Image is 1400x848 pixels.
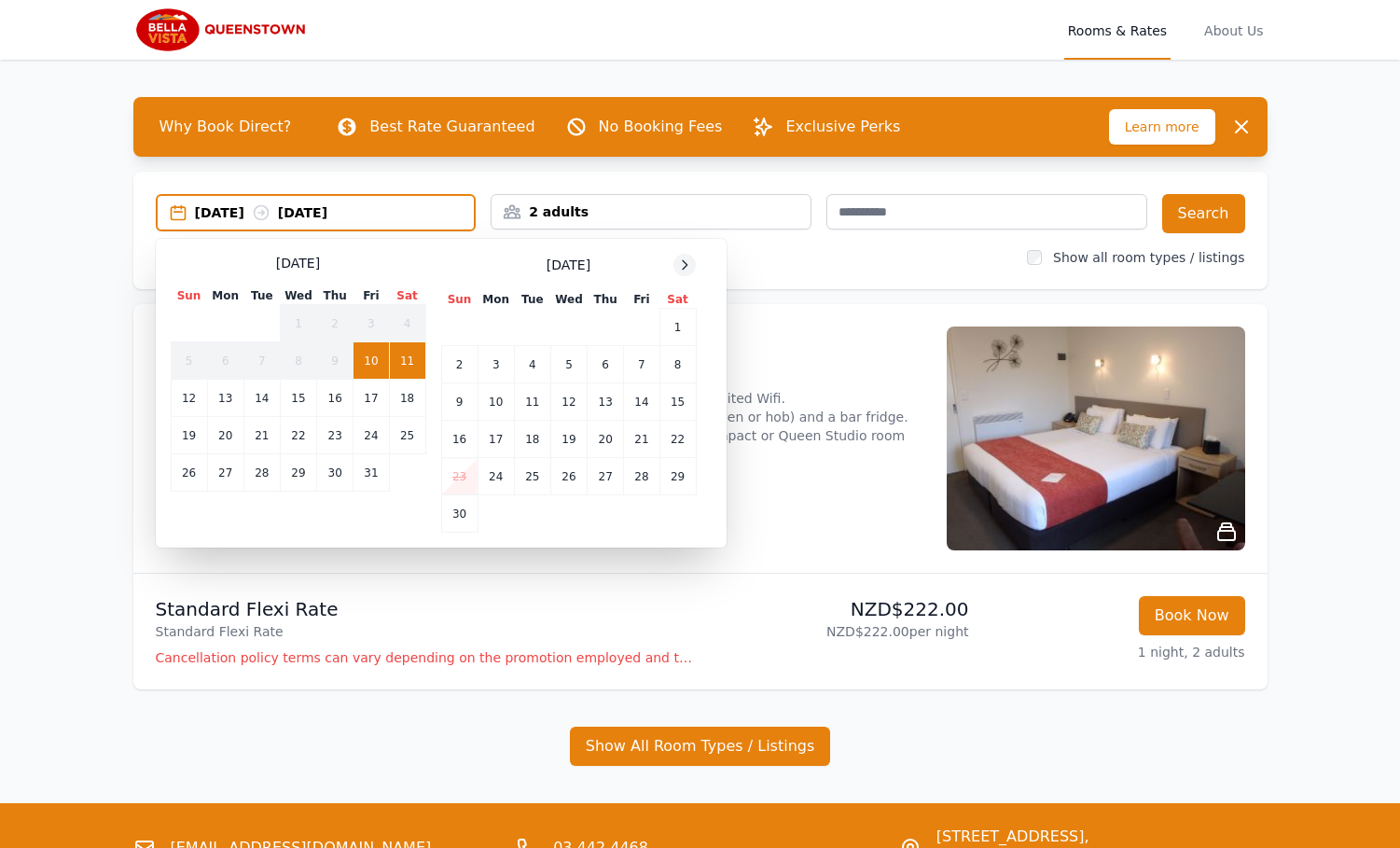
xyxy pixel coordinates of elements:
[659,346,696,383] td: 8
[441,383,478,421] td: 9
[207,287,243,305] th: Mon
[353,454,389,492] td: 31
[145,108,307,146] span: Why Book Direct?
[550,458,587,495] td: 26
[550,346,587,383] td: 5
[514,291,550,309] th: Tue
[280,380,316,417] td: 15
[133,7,313,52] img: Bella Vista Queenstown
[550,421,587,458] td: 19
[280,342,316,380] td: 8
[588,383,624,421] td: 13
[570,727,831,766] button: Show All Room Types / Listings
[243,287,280,305] th: Tue
[1162,194,1245,233] button: Search
[280,454,316,492] td: 29
[243,342,280,380] td: 7
[550,383,587,421] td: 12
[317,454,353,492] td: 30
[588,458,624,495] td: 27
[389,380,425,417] td: 18
[156,596,693,622] p: Standard Flexi Rate
[624,458,659,495] td: 28
[243,380,280,417] td: 14
[389,417,425,454] td: 25
[514,421,550,458] td: 18
[659,291,696,309] th: Sat
[708,596,969,622] p: NZD$222.00
[624,421,659,458] td: 21
[389,305,425,342] td: 4
[984,643,1245,661] p: 1 night, 2 adults
[659,309,696,346] td: 1
[708,622,969,641] p: NZD$222.00 per night
[280,305,316,342] td: 1
[785,116,900,138] p: Exclusive Perks
[514,458,550,495] td: 25
[353,417,389,454] td: 24
[624,383,659,421] td: 14
[441,495,478,533] td: 30
[478,346,514,383] td: 3
[207,454,243,492] td: 27
[317,305,353,342] td: 2
[243,417,280,454] td: 21
[1109,109,1215,145] span: Learn more
[156,648,693,667] p: Cancellation policy terms can vary depending on the promotion employed and the time of stay of th...
[171,454,207,492] td: 26
[478,291,514,309] th: Mon
[280,417,316,454] td: 22
[441,346,478,383] td: 2
[317,342,353,380] td: 9
[243,454,280,492] td: 28
[317,287,353,305] th: Thu
[317,417,353,454] td: 23
[1053,250,1244,265] label: Show all room types / listings
[276,254,320,272] span: [DATE]
[441,291,478,309] th: Sun
[353,287,389,305] th: Fri
[207,380,243,417] td: 13
[478,421,514,458] td: 17
[624,346,659,383] td: 7
[207,417,243,454] td: 20
[171,417,207,454] td: 19
[353,305,389,342] td: 3
[317,380,353,417] td: 16
[514,383,550,421] td: 11
[353,342,389,380] td: 10
[441,458,478,495] td: 23
[1139,596,1245,635] button: Book Now
[389,342,425,380] td: 11
[369,116,534,138] p: Best Rate Guaranteed
[171,380,207,417] td: 12
[588,291,624,309] th: Thu
[280,287,316,305] th: Wed
[550,291,587,309] th: Wed
[156,622,693,641] p: Standard Flexi Rate
[492,202,811,221] div: 2 adults
[171,287,207,305] th: Sun
[659,383,696,421] td: 15
[659,458,696,495] td: 29
[624,291,659,309] th: Fri
[353,380,389,417] td: 17
[588,346,624,383] td: 6
[171,342,207,380] td: 5
[547,256,590,274] span: [DATE]
[441,421,478,458] td: 16
[514,346,550,383] td: 4
[207,342,243,380] td: 6
[389,287,425,305] th: Sat
[659,421,696,458] td: 22
[588,421,624,458] td: 20
[195,203,475,222] div: [DATE] [DATE]
[936,826,1186,848] span: [STREET_ADDRESS],
[599,116,723,138] p: No Booking Fees
[478,383,514,421] td: 10
[478,458,514,495] td: 24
